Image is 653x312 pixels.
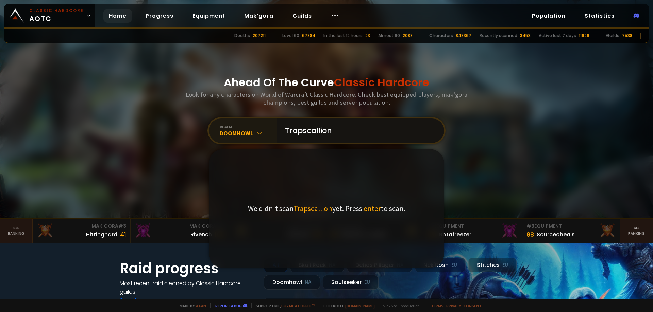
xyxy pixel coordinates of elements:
h4: Most recent raid cleaned by Classic Hardcore guilds [120,279,256,296]
span: Trapscallion [294,204,332,213]
a: Mak'Gora#2Rivench100 [131,219,229,243]
div: Notafreezer [439,230,471,239]
a: Terms [431,303,443,308]
small: Classic Hardcore [29,7,84,14]
span: # 3 [526,223,534,230]
a: Consent [464,303,482,308]
div: Guilds [606,33,619,39]
span: Checkout [319,303,375,308]
span: enter [364,204,381,213]
a: #2Equipment88Notafreezer [424,219,522,243]
input: Search a character... [281,118,436,143]
a: Equipment [187,9,231,23]
div: Doomhowl [264,275,320,290]
small: EU [364,279,370,286]
a: See all progress [120,296,164,304]
div: 67884 [302,33,315,39]
div: 2088 [403,33,413,39]
div: realm [220,124,277,129]
div: Characters [429,33,453,39]
a: a fan [196,303,206,308]
a: [DOMAIN_NAME] [345,303,375,308]
a: Statistics [579,9,620,23]
span: # 3 [118,223,126,230]
div: Nek'Rosh [415,258,466,272]
div: Doomhowl [220,129,277,137]
a: Home [103,9,132,23]
div: Stitches [468,258,517,272]
span: AOTC [29,7,84,24]
div: Equipment [526,223,616,230]
div: 3453 [520,33,531,39]
small: EU [502,262,508,269]
a: #3Equipment88Sourceoheals [522,219,620,243]
h1: Ahead Of The Curve [224,74,429,91]
div: Active last 7 days [539,33,576,39]
div: Mak'Gora [37,223,126,230]
div: 11626 [579,33,589,39]
a: Seeranking [620,219,653,243]
a: Buy me a coffee [281,303,315,308]
div: Soulseeker [323,275,379,290]
a: Mak'gora [239,9,279,23]
div: 88 [526,230,534,239]
a: Population [526,9,571,23]
a: Privacy [446,303,461,308]
div: Equipment [429,223,518,230]
span: v. d752d5 - production [379,303,420,308]
div: Hittinghard [86,230,117,239]
div: Rivench [190,230,212,239]
a: Progress [140,9,179,23]
div: 848367 [456,33,471,39]
a: Guilds [287,9,317,23]
span: Support me, [251,303,315,308]
div: Deaths [234,33,250,39]
div: In the last 12 hours [323,33,363,39]
div: 23 [365,33,370,39]
span: Made by [175,303,206,308]
div: 41 [120,230,126,239]
div: 207211 [253,33,266,39]
div: Mak'Gora [135,223,224,230]
h1: Raid progress [120,258,256,279]
a: Classic HardcoreAOTC [4,4,95,27]
span: Classic Hardcore [334,75,429,90]
small: EU [451,262,457,269]
div: Almost 60 [378,33,400,39]
div: Level 60 [282,33,299,39]
div: Recently scanned [480,33,517,39]
h3: Look for any characters on World of Warcraft Classic Hardcore. Check best equipped players, mak'g... [183,91,470,106]
p: We didn't scan yet. Press to scan. [248,204,405,213]
a: Report a bug [215,303,242,308]
div: Sourceoheals [537,230,575,239]
div: 7538 [622,33,632,39]
a: Mak'Gora#3Hittinghard41 [33,219,131,243]
small: NA [305,279,312,286]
